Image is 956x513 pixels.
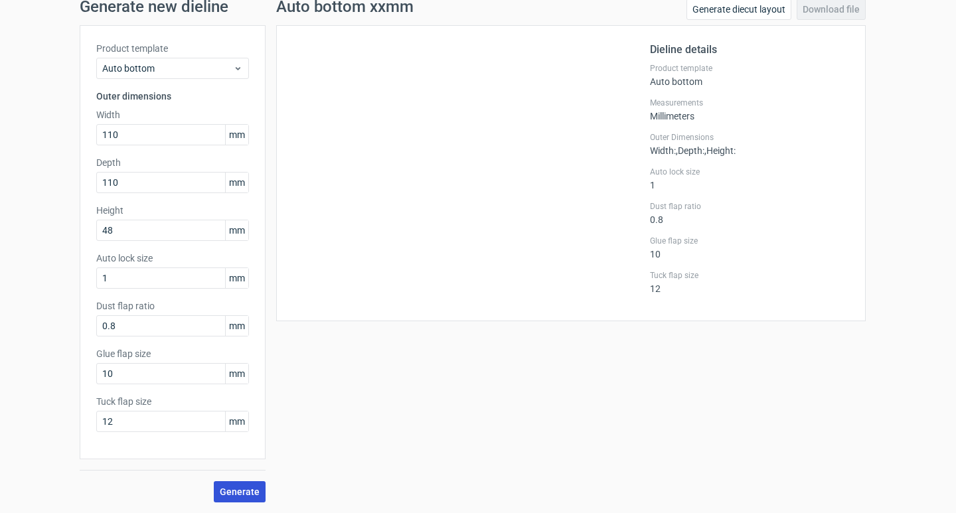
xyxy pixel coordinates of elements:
[225,125,248,145] span: mm
[650,236,849,259] div: 10
[96,156,249,169] label: Depth
[650,167,849,177] label: Auto lock size
[214,481,266,502] button: Generate
[96,108,249,121] label: Width
[96,90,249,103] h3: Outer dimensions
[225,268,248,288] span: mm
[96,395,249,408] label: Tuck flap size
[96,252,249,265] label: Auto lock size
[650,132,849,143] label: Outer Dimensions
[650,145,676,156] span: Width :
[220,487,260,496] span: Generate
[650,201,849,225] div: 0.8
[650,201,849,212] label: Dust flap ratio
[225,316,248,336] span: mm
[225,173,248,192] span: mm
[96,204,249,217] label: Height
[102,62,233,75] span: Auto bottom
[650,236,849,246] label: Glue flap size
[96,299,249,313] label: Dust flap ratio
[650,98,849,121] div: Millimeters
[225,364,248,384] span: mm
[650,42,849,58] h2: Dieline details
[650,167,849,190] div: 1
[96,42,249,55] label: Product template
[225,220,248,240] span: mm
[676,145,704,156] span: , Depth :
[650,270,849,281] label: Tuck flap size
[650,98,849,108] label: Measurements
[704,145,736,156] span: , Height :
[225,411,248,431] span: mm
[650,270,849,294] div: 12
[650,63,849,87] div: Auto bottom
[96,347,249,360] label: Glue flap size
[650,63,849,74] label: Product template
